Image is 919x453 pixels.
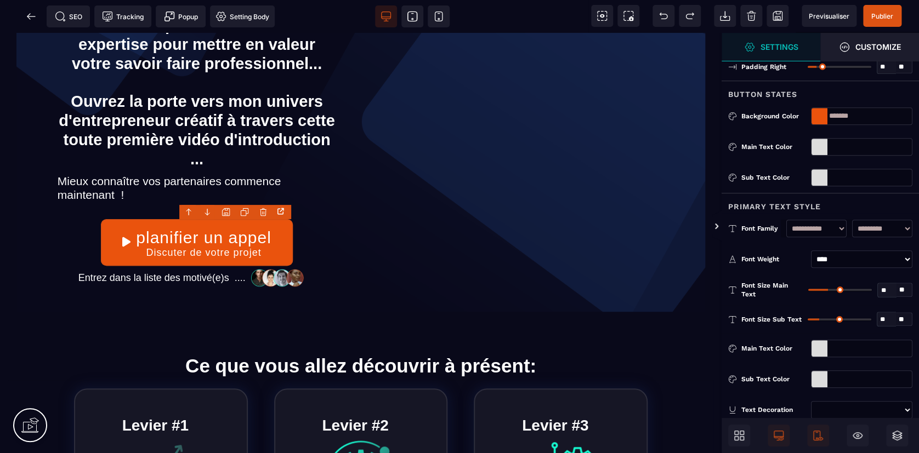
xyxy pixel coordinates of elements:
span: Font Size Main Text [741,281,804,299]
span: Tracking [102,11,144,22]
span: Screenshot [617,5,639,27]
div: Button States [722,81,919,101]
div: Background Color [741,111,807,122]
span: Open Blocks [728,425,750,446]
strong: Customize [855,43,901,51]
text: Mieux connaître vos partenaires commence maintenant ! [58,139,336,171]
span: Hide/Show Block [847,425,869,446]
div: Primary Text Style [722,193,919,213]
text: Levier #3 [519,381,591,404]
text: Levier #2 [319,381,391,404]
div: Open the link Modal [275,205,289,217]
span: Publier [871,12,893,20]
div: Font Weight [741,254,807,265]
span: View components [591,5,613,27]
span: Setting Body [215,11,269,22]
span: Desktop Only [768,425,790,446]
span: Open Style Manager [820,33,919,61]
span: Preview [802,5,856,27]
span: Popup [164,11,198,22]
text: Levier #1 [120,381,191,404]
span: Font Size Sub Text [741,315,802,324]
span: Open Layers [886,425,908,446]
span: Padding Right [741,62,786,71]
text: Ce que vous allez découvrir à présent: [8,322,713,347]
div: Main Text Color [741,141,807,152]
div: Main Text Color [741,343,807,354]
img: 32586e8465b4242308ef789b458fc82f_community-people.png [248,236,308,254]
strong: Settings [761,43,798,51]
span: SEO [55,11,82,22]
span: Previsualiser [809,12,849,20]
div: Sub Text Color [741,172,807,183]
div: Sub Text Color [741,374,807,385]
button: planifier un appelDiscuter de votre projet [101,186,293,233]
span: Mobile Only [807,425,829,446]
text: Entrez dans la liste des motivé(e)s .... [76,237,248,254]
div: Font Family [741,223,781,234]
div: Text Decoration [741,404,807,415]
span: Settings [722,33,820,61]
